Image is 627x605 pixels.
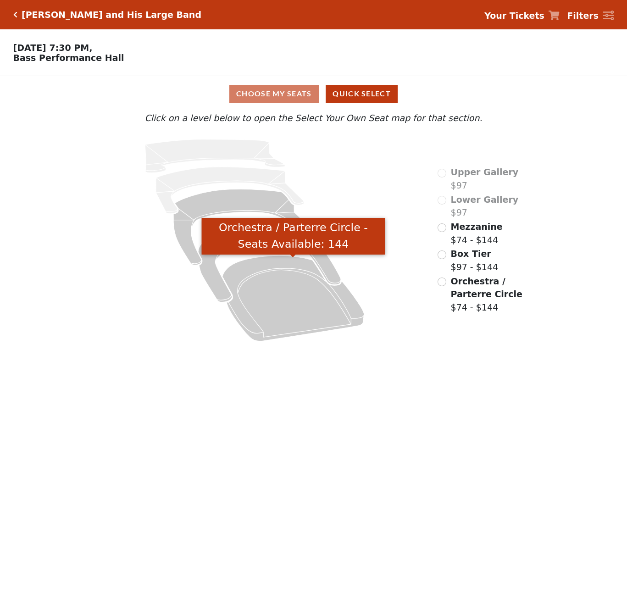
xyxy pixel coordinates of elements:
a: Your Tickets [484,9,560,22]
label: $97 [451,193,519,219]
span: Mezzanine [451,222,503,232]
label: $97 [451,166,519,192]
span: Upper Gallery [451,167,519,177]
path: Orchestra / Parterre Circle - Seats Available: 144 [222,256,364,342]
span: Lower Gallery [451,194,519,205]
strong: Your Tickets [484,11,544,21]
span: Box Tier [451,249,491,259]
label: $74 - $144 [451,275,542,314]
strong: Filters [567,11,599,21]
path: Upper Gallery - Seats Available: 0 [145,139,285,173]
p: Click on a level below to open the Select Your Own Seat map for that section. [85,111,542,125]
path: Lower Gallery - Seats Available: 0 [156,167,304,214]
div: Orchestra / Parterre Circle - Seats Available: 144 [202,218,385,255]
button: Quick Select [326,85,398,103]
span: Orchestra / Parterre Circle [451,276,522,300]
label: $97 - $144 [451,247,499,273]
a: Click here to go back to filters [13,11,17,18]
label: $74 - $144 [451,220,503,246]
a: Filters [567,9,614,22]
h5: [PERSON_NAME] and His Large Band [22,10,201,20]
